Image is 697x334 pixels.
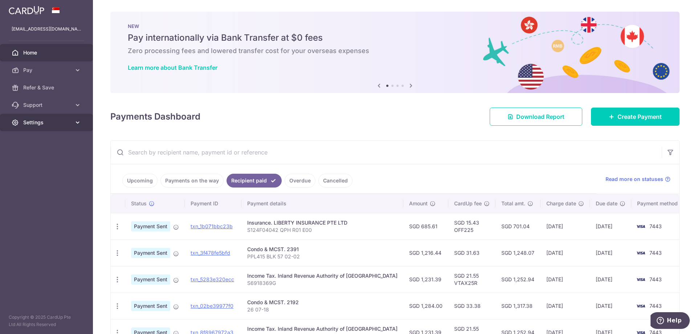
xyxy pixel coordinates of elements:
[651,312,690,330] iframe: Opens a widget where you can find more information
[128,64,217,71] a: Learn more about Bank Transfer
[9,6,44,15] img: CardUp
[191,276,234,282] a: txn_5283e320ecc
[131,274,170,285] span: Payment Sent
[541,293,590,319] td: [DATE]
[496,240,541,266] td: SGD 1,248.07
[23,119,71,126] span: Settings
[501,200,525,207] span: Total amt.
[247,306,398,313] p: 26 07-18
[23,101,71,109] span: Support
[131,200,147,207] span: Status
[191,303,233,309] a: txn_02be39977f0
[633,302,648,310] img: Bank Card
[247,246,398,253] div: Condo & MCST. 2391
[496,266,541,293] td: SGD 1,252.94
[403,213,448,240] td: SGD 685.61
[448,240,496,266] td: SGD 31.63
[448,293,496,319] td: SGD 33.38
[649,250,662,256] span: 7443
[591,108,680,126] a: Create Payment
[590,266,631,293] td: [DATE]
[649,223,662,229] span: 7443
[516,112,564,121] span: Download Report
[285,174,315,188] a: Overdue
[131,221,170,232] span: Payment Sent
[122,174,158,188] a: Upcoming
[111,141,662,164] input: Search by recipient name, payment id or reference
[409,200,428,207] span: Amount
[596,200,617,207] span: Due date
[496,293,541,319] td: SGD 1,317.38
[23,67,71,74] span: Pay
[247,279,398,287] p: S6918369G
[546,200,576,207] span: Charge date
[128,32,662,44] h5: Pay internationally via Bank Transfer at $0 fees
[227,174,282,188] a: Recipient paid
[403,240,448,266] td: SGD 1,216.44
[649,303,662,309] span: 7443
[633,249,648,257] img: Bank Card
[496,213,541,240] td: SGD 701.04
[247,299,398,306] div: Condo & MCST. 2192
[247,226,398,234] p: S124F04042 QPH R01 E00
[160,174,224,188] a: Payments on the way
[606,176,670,183] a: Read more on statuses
[12,25,81,33] p: [EMAIL_ADDRESS][DOMAIN_NAME]
[590,293,631,319] td: [DATE]
[541,266,590,293] td: [DATE]
[490,108,582,126] a: Download Report
[247,272,398,279] div: Income Tax. Inland Revenue Authority of [GEOGRAPHIC_DATA]
[131,248,170,258] span: Payment Sent
[649,276,662,282] span: 7443
[247,219,398,226] div: Insurance. LIBERTY INSURANCE PTE LTD
[448,213,496,240] td: SGD 15.43 OFF225
[185,194,241,213] th: Payment ID
[606,176,663,183] span: Read more on statuses
[110,12,680,93] img: Bank transfer banner
[448,266,496,293] td: SGD 21.55 VTAX25R
[247,253,398,260] p: PPL415 BLK 57 02-02
[131,301,170,311] span: Payment Sent
[590,240,631,266] td: [DATE]
[403,293,448,319] td: SGD 1,284.00
[23,49,71,56] span: Home
[191,250,230,256] a: txn_3f478fe5bfd
[454,200,482,207] span: CardUp fee
[128,23,662,29] p: NEW
[241,194,403,213] th: Payment details
[403,266,448,293] td: SGD 1,231.39
[110,110,200,123] h4: Payments Dashboard
[23,84,71,91] span: Refer & Save
[128,47,662,55] h6: Zero processing fees and lowered transfer cost for your overseas expenses
[590,213,631,240] td: [DATE]
[617,112,662,121] span: Create Payment
[541,240,590,266] td: [DATE]
[191,223,233,229] a: txn_1b071bbc23b
[633,222,648,231] img: Bank Card
[631,194,686,213] th: Payment method
[318,174,352,188] a: Cancelled
[541,213,590,240] td: [DATE]
[247,325,398,333] div: Income Tax. Inland Revenue Authority of [GEOGRAPHIC_DATA]
[633,275,648,284] img: Bank Card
